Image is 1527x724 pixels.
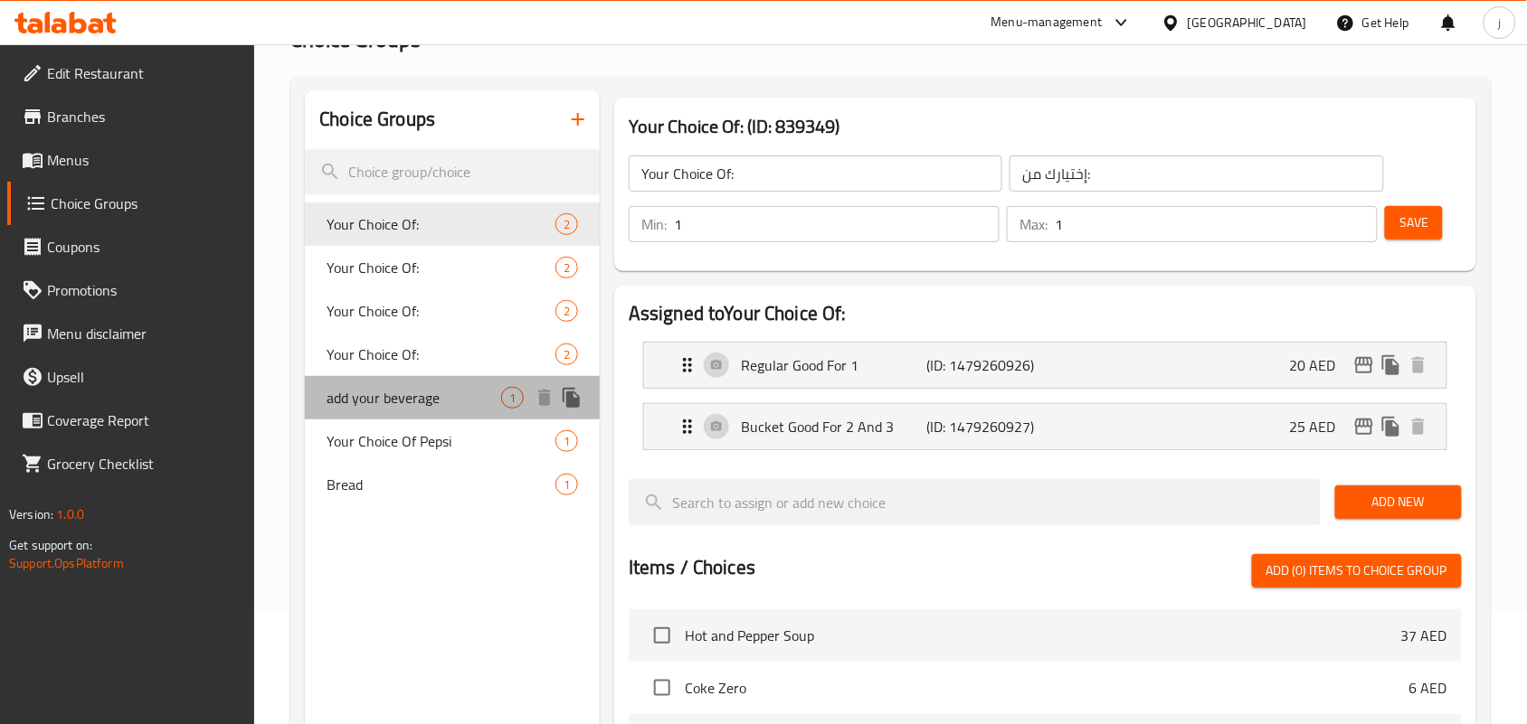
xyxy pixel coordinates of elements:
[7,442,255,485] a: Grocery Checklist
[1498,13,1501,33] span: j
[629,396,1462,457] li: Expand
[502,390,523,407] span: 1
[327,213,555,235] span: Your Choice Of:
[7,225,255,268] a: Coupons
[629,334,1462,396] li: Expand
[1335,485,1462,519] button: Add New
[7,95,255,138] a: Branches
[319,106,435,133] h2: Choice Groups
[1385,206,1443,240] button: Save
[47,149,241,171] span: Menus
[556,346,577,363] span: 2
[7,182,255,225] a: Choice Groups
[556,476,577,494] span: 1
[555,430,578,452] div: Choices
[501,387,524,409] div: Choices
[7,268,255,312] a: Promotions
[629,300,1462,327] h2: Assigned to Your Choice Of:
[926,354,1050,376] p: (ID: 1479260926)
[47,106,241,127] span: Branches
[327,343,555,365] span: Your Choice Of:
[1378,352,1405,379] button: duplicate
[1401,625,1447,646] p: 37 AED
[685,625,1401,646] span: Hot and Pepper Soup
[555,213,578,235] div: Choices
[741,416,926,437] p: Bucket Good For 2 And 3
[555,343,578,365] div: Choices
[629,112,1462,141] h3: Your Choice Of: (ID: 839349)
[644,404,1446,449] div: Expand
[327,300,555,322] span: Your Choice Of:
[1350,491,1447,513] span: Add New
[991,12,1103,33] div: Menu-management
[556,303,577,320] span: 2
[327,474,555,495] span: Bread
[1188,13,1307,33] div: [GEOGRAPHIC_DATA]
[305,289,600,333] div: Your Choice Of:2
[7,355,255,399] a: Upsell
[9,551,124,575] a: Support.OpsPlatform
[305,246,600,289] div: Your Choice Of:2
[1351,413,1378,440] button: edit
[1020,213,1048,235] p: Max:
[47,366,241,388] span: Upsell
[644,343,1446,388] div: Expand
[47,62,241,84] span: Edit Restaurant
[643,616,681,654] span: Select choice
[327,257,555,278] span: Your Choice Of:
[56,503,84,526] span: 1.0.0
[47,453,241,475] span: Grocery Checklist
[305,419,600,463] div: Your Choice Of Pepsi1
[7,52,255,95] a: Edit Restaurant
[47,236,241,258] span: Coupons
[555,474,578,495] div: Choices
[47,279,241,301] span: Promotions
[47,323,241,344] span: Menu disclaimer
[305,333,600,376] div: Your Choice Of:2
[327,387,501,409] span: add your beverage
[305,463,600,506] div: Bread1
[1252,554,1462,588] button: Add (0) items to choice group
[556,216,577,233] span: 2
[1399,212,1428,234] span: Save
[531,384,558,411] button: delete
[685,677,1409,699] span: Coke Zero
[9,503,53,526] span: Version:
[1409,677,1447,699] p: 6 AED
[305,376,600,419] div: add your beverage1deleteduplicate
[556,259,577,277] span: 2
[556,433,577,450] span: 1
[1290,354,1351,376] p: 20 AED
[327,430,555,452] span: Your Choice Of Pepsi
[629,554,755,581] h2: Items / Choices
[7,399,255,442] a: Coverage Report
[741,354,926,376] p: Regular Good For 1
[643,669,681,707] span: Select choice
[629,479,1321,525] input: search
[305,149,600,195] input: search
[7,138,255,182] a: Menus
[305,202,600,246] div: Your Choice Of:2
[51,193,241,214] span: Choice Groups
[1405,413,1432,440] button: delete
[558,384,585,411] button: duplicate
[9,533,92,557] span: Get support on:
[1266,559,1447,582] span: Add (0) items to choice group
[641,213,667,235] p: Min:
[1290,416,1351,437] p: 25 AED
[1405,352,1432,379] button: delete
[1351,352,1378,379] button: edit
[47,409,241,431] span: Coverage Report
[1378,413,1405,440] button: duplicate
[7,312,255,355] a: Menu disclaimer
[926,416,1050,437] p: (ID: 1479260927)
[555,257,578,278] div: Choices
